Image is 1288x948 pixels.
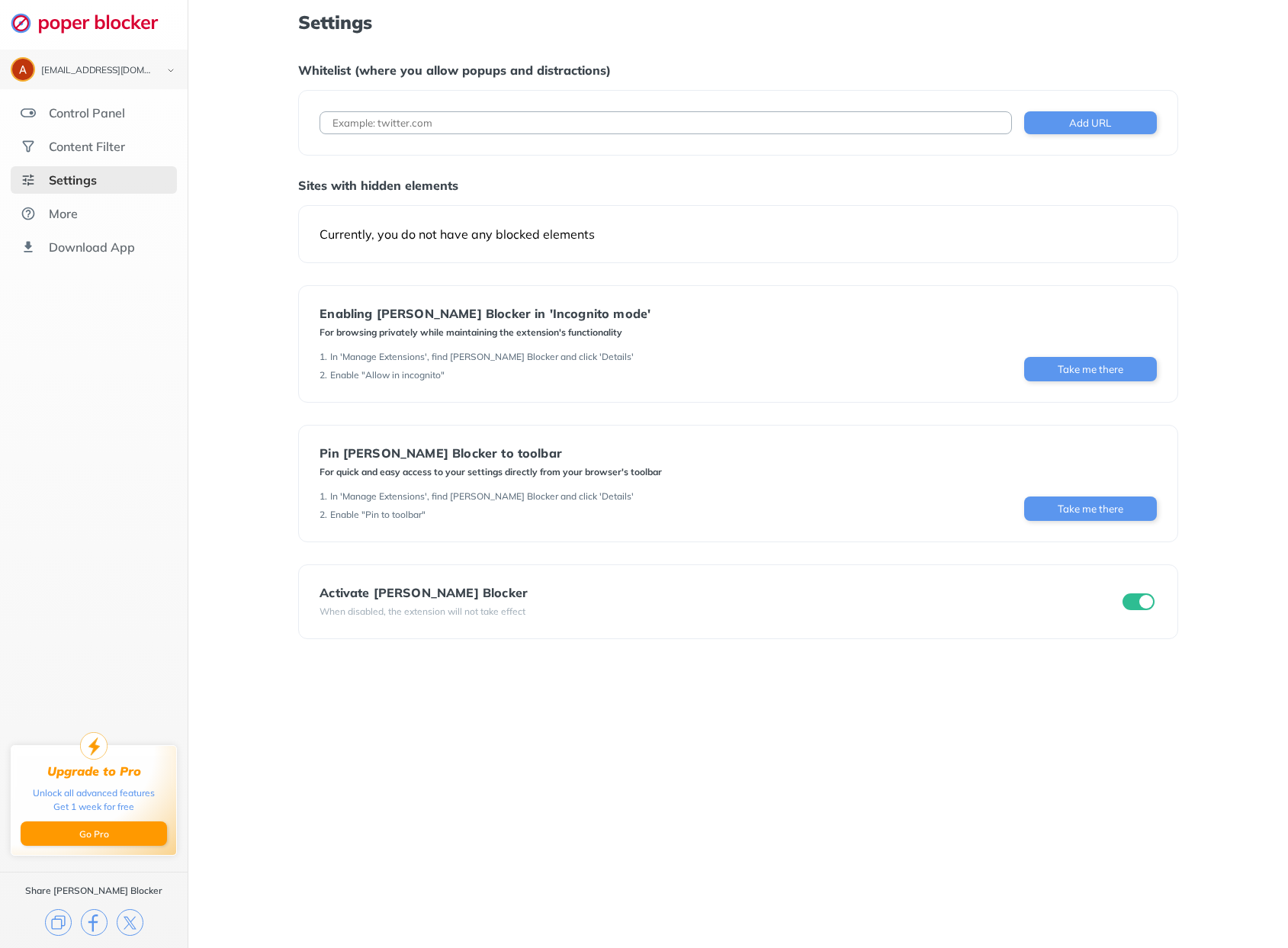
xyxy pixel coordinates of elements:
button: Add URL [1024,111,1157,134]
div: Enabling [PERSON_NAME] Blocker in 'Incognito mode' [320,307,650,320]
div: When disabled, the extension will not take effect [320,606,528,618]
div: Get 1 week for free [53,800,134,814]
img: upgrade-to-pro.svg [80,732,108,760]
img: x.svg [117,909,143,936]
div: Enable "Pin to toolbar" [330,509,426,521]
img: about.svg [21,206,36,221]
h1: Settings [298,12,1178,32]
img: social.svg [21,139,36,154]
div: Pin [PERSON_NAME] Blocker to toolbar [320,446,662,460]
div: Sites with hidden elements [298,178,1178,193]
div: Upgrade to Pro [47,764,141,779]
img: download-app.svg [21,239,36,255]
div: Unlock all advanced features [33,786,155,800]
div: 1 . [320,351,327,363]
div: Control Panel [49,105,125,121]
button: Take me there [1024,496,1157,521]
div: Whitelist (where you allow popups and distractions) [298,63,1178,78]
div: Share [PERSON_NAME] Blocker [25,885,162,897]
div: 2 . [320,369,327,381]
div: More [49,206,78,221]
div: Activate [PERSON_NAME] Blocker [320,586,528,599]
img: settings-selected.svg [21,172,36,188]
div: Currently, you do not have any blocked elements [320,227,1157,242]
img: facebook.svg [81,909,108,936]
div: Download App [49,239,135,255]
div: Settings [49,172,97,188]
img: copy.svg [45,909,72,936]
div: In 'Manage Extensions', find [PERSON_NAME] Blocker and click 'Details' [330,490,634,503]
img: logo-webpage.svg [11,12,175,34]
div: For quick and easy access to your settings directly from your browser's toolbar [320,466,662,478]
img: ACg8ocJcfWEQ-venk1H30s9lST-AqWtsQELkwssKrjSOTJCehr6Opw=s96-c [12,59,34,80]
img: features.svg [21,105,36,121]
button: Take me there [1024,357,1157,381]
div: al3xp3rry54@gmail.com [41,66,154,76]
img: chevron-bottom-black.svg [162,63,180,79]
div: In 'Manage Extensions', find [PERSON_NAME] Blocker and click 'Details' [330,351,634,363]
input: Example: twitter.com [320,111,1012,134]
div: For browsing privately while maintaining the extension's functionality [320,326,650,339]
div: Enable "Allow in incognito" [330,369,445,381]
div: Content Filter [49,139,125,154]
div: 2 . [320,509,327,521]
div: 1 . [320,490,327,503]
button: Go Pro [21,821,167,846]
